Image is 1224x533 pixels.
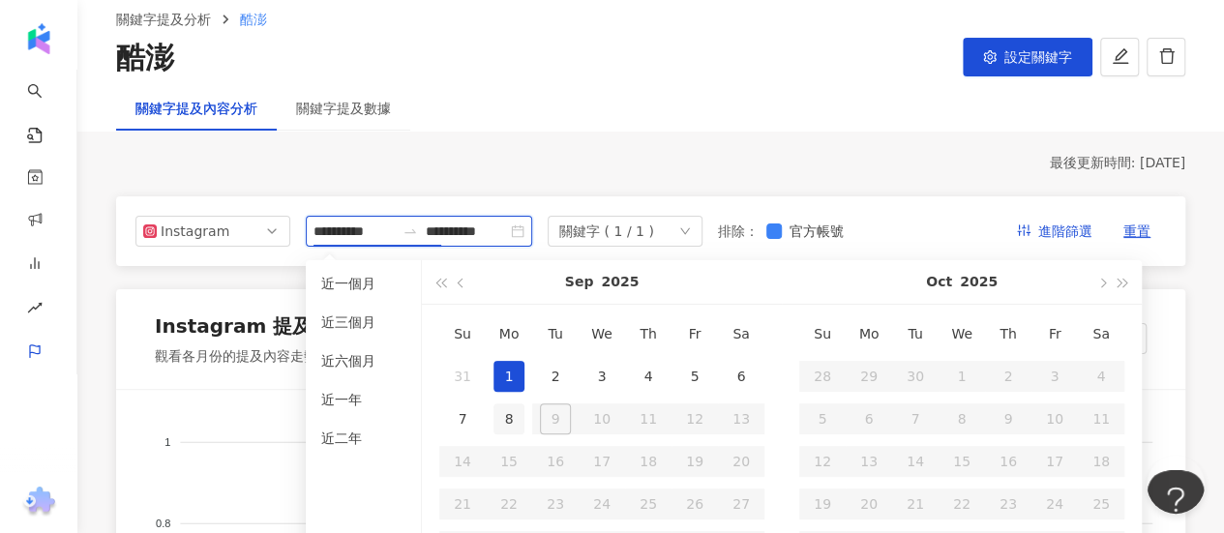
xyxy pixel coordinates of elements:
[493,403,524,434] div: 8
[1147,470,1205,528] iframe: Toggle Customer Support
[963,38,1092,76] button: 設定關鍵字
[846,312,892,355] th: Mo
[403,223,418,239] span: swap-right
[439,355,486,398] td: 2025-08-31
[679,225,691,237] span: down
[447,403,478,434] div: 7
[718,221,759,242] label: 排除 ：
[983,50,997,64] span: setting
[540,361,571,392] div: 2
[439,398,486,440] td: 2025-09-07
[1031,312,1078,355] th: Fr
[679,361,710,392] div: 5
[27,70,66,145] a: search
[27,288,43,332] span: rise
[155,347,1008,367] div: 觀看各月份的提及內容走勢，點擊節點查看細節 。如選擇單一月份，顯示的是當月至今的數據。(聲量 = 按讚數 + 分享數 + 留言數 + 觀看數)
[1004,49,1072,65] span: 設定關鍵字
[313,307,413,338] li: 近三個月
[403,223,418,239] span: to
[625,312,672,355] th: Th
[447,361,478,392] div: 31
[985,312,1031,355] th: Th
[1123,217,1150,248] span: 重置
[116,38,174,78] div: 酷澎
[486,355,532,398] td: 2025-09-01
[1038,217,1092,248] span: 進階篩選
[532,312,579,355] th: Tu
[112,9,215,30] a: 關鍵字提及分析
[486,312,532,355] th: Mo
[116,154,1185,173] div: 最後更新時間: [DATE]
[296,98,391,119] div: 關鍵字提及數據
[164,436,170,448] tspan: 1
[240,12,267,27] span: 酷澎
[565,260,594,304] button: Sep
[718,355,764,398] td: 2025-09-06
[633,361,664,392] div: 4
[23,23,54,54] img: logo icon
[439,312,486,355] th: Su
[156,518,170,529] tspan: 0.8
[586,361,617,392] div: 3
[559,217,654,246] div: 關鍵字 ( 1 / 1 )
[135,98,257,119] div: 關鍵字提及內容分析
[672,355,718,398] td: 2025-09-05
[1078,312,1124,355] th: Sa
[625,355,672,398] td: 2025-09-04
[313,384,413,415] li: 近一年
[313,268,413,299] li: 近一個月
[20,487,58,518] img: chrome extension
[799,312,846,355] th: Su
[313,423,413,454] li: 近二年
[486,398,532,440] td: 2025-09-08
[1112,47,1129,65] span: edit
[579,355,625,398] td: 2025-09-03
[718,312,764,355] th: Sa
[726,361,757,392] div: 6
[161,217,224,246] div: Instagram
[155,312,428,340] div: Instagram 提及內容成效走勢
[1158,47,1176,65] span: delete
[926,260,952,304] button: Oct
[493,361,524,392] div: 1
[601,260,639,304] button: 2025
[1108,216,1166,247] button: 重置
[532,355,579,398] td: 2025-09-02
[672,312,718,355] th: Fr
[1001,216,1108,247] button: 進階篩選
[579,312,625,355] th: We
[892,312,939,355] th: Tu
[939,312,985,355] th: We
[782,221,851,242] span: 官方帳號
[960,260,998,304] button: 2025
[313,345,413,376] li: 近六個月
